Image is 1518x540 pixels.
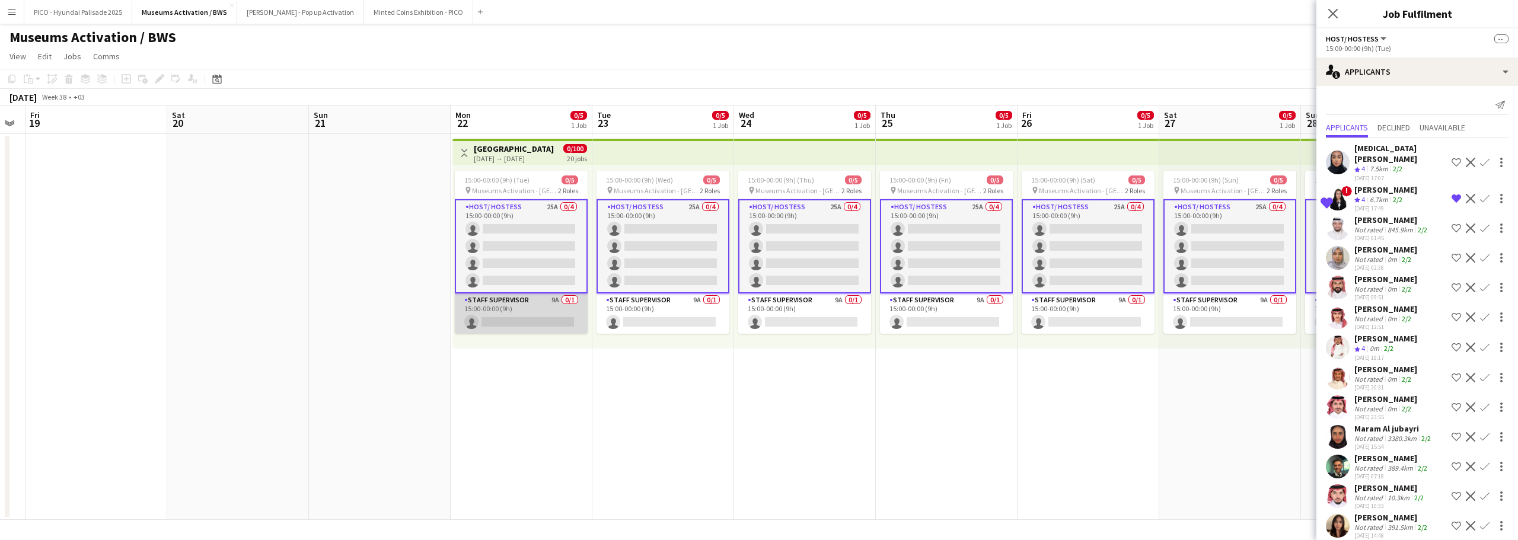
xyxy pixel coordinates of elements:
span: 2 Roles [1267,186,1287,195]
div: 845.9km [1385,225,1415,234]
span: Museums Activation - [GEOGRAPHIC_DATA] [897,186,983,195]
div: 0m [1385,285,1399,293]
div: Not rated [1354,285,1385,293]
div: 6.7km [1367,195,1391,205]
span: Museums Activation - [GEOGRAPHIC_DATA] [755,186,841,195]
app-skills-label: 2/2 [1402,255,1411,264]
span: Declined [1377,123,1410,132]
div: 15:00-00:00 (9h) (Thu)0/5 Museums Activation - [GEOGRAPHIC_DATA]2 RolesHost/ Hostess25A0/415:00-0... [738,171,871,334]
app-card-role: Staff Supervisor9A0/115:00-00:00 (9h) [738,293,871,334]
span: 21 [312,116,328,130]
app-skills-label: 2/2 [1393,164,1402,173]
span: 25 [879,116,895,130]
app-skills-label: 2/2 [1418,225,1427,234]
div: [DATE] 09:51 [1354,293,1417,301]
div: Not rated [1354,375,1385,384]
span: Thu [881,110,895,120]
div: 15:00-00:00 (9h) (Tue) [1326,44,1509,53]
app-job-card: 15:00-00:00 (9h) (Fri)0/5 Museums Activation - [GEOGRAPHIC_DATA]2 RolesHost/ Hostess25A0/415:00-0... [880,171,1013,334]
a: Edit [33,49,56,64]
span: 2 Roles [841,186,862,195]
span: Comms [93,51,120,62]
app-card-role: Staff Supervisor9A0/115:00-00:00 (9h) [455,293,588,334]
span: 15:00-00:00 (9h) (Mon) [1315,175,1382,184]
app-skills-label: 2/2 [1384,344,1393,353]
button: Museums Activation / BWS [132,1,237,24]
span: 20 [170,116,185,130]
span: 15:00-00:00 (9h) (Tue) [464,175,530,184]
span: Museums Activation - [GEOGRAPHIC_DATA] [1181,186,1267,195]
app-card-role: Staff Supervisor9A0/115:00-00:00 (9h) [880,293,1013,334]
app-card-role: Host/ Hostess25A0/415:00-00:00 (9h) [738,199,871,293]
div: [DATE] 20:31 [1354,384,1417,391]
app-skills-label: 2/2 [1393,195,1402,204]
div: [PERSON_NAME] [1354,453,1430,464]
a: Comms [88,49,125,64]
span: 4 [1361,164,1365,173]
span: Sun [314,110,328,120]
div: Not rated [1354,404,1385,413]
span: 15:00-00:00 (9h) (Fri) [889,175,951,184]
span: Edit [38,51,52,62]
div: Not rated [1354,493,1385,502]
div: 0m [1385,375,1399,384]
span: 19 [28,116,40,130]
div: Maram Al jubayri [1354,423,1433,434]
div: [DATE] 02:38 [1354,264,1417,271]
span: Jobs [63,51,81,62]
app-job-card: 15:00-00:00 (9h) (Sun)0/5 Museums Activation - [GEOGRAPHIC_DATA]2 RolesHost/ Hostess25A0/415:00-0... [1163,171,1296,334]
div: Not rated [1354,314,1385,323]
app-card-role: Host/ Hostess25A0/415:00-00:00 (9h) [1022,199,1155,293]
div: 1 Job [1138,121,1153,130]
div: 389.4km [1385,464,1415,472]
app-card-role: Host/ Hostess25A0/415:00-00:00 (9h) [1163,199,1296,293]
div: [PERSON_NAME] [1354,333,1417,344]
span: 0/5 [562,175,578,184]
span: 4 [1361,195,1365,204]
div: [DATE] 12:51 [1354,323,1417,331]
span: 28 [1304,116,1320,130]
div: 15:00-00:00 (9h) (Sat)0/5 Museums Activation - [GEOGRAPHIC_DATA]2 RolesHost/ Hostess25A0/415:00-0... [1022,171,1155,334]
div: Not rated [1354,255,1385,264]
span: 15:00-00:00 (9h) (Sat) [1031,175,1095,184]
h3: [GEOGRAPHIC_DATA] [474,143,554,154]
div: [PERSON_NAME] [1354,512,1430,523]
div: [DATE] 17:07 [1354,174,1447,182]
app-card-role: Staff Supervisor9A0/115:00-00:00 (9h) [597,293,729,334]
div: 0m [1385,255,1399,264]
app-skills-label: 2/2 [1421,434,1431,443]
div: [DATE] [9,91,37,103]
div: 1 Job [854,121,870,130]
a: Jobs [59,49,86,64]
span: 2 Roles [1125,186,1145,195]
div: [DATE] 23:55 [1354,413,1417,421]
span: 2 Roles [558,186,578,195]
span: 15:00-00:00 (9h) (Wed) [606,175,673,184]
div: [PERSON_NAME] [1354,364,1417,375]
button: Minted Coins Exhibition - PICO [364,1,473,24]
span: 2 Roles [983,186,1003,195]
span: Host/ Hostess [1326,34,1379,43]
div: [DATE] 19:17 [1354,354,1417,362]
span: 0/5 [1270,175,1287,184]
div: 1 Job [571,121,586,130]
span: 0/5 [845,175,862,184]
app-skills-label: 2/2 [1402,404,1411,413]
app-card-role: Staff Supervisor9A0/115:00-00:00 (9h) [1022,293,1155,334]
button: [PERSON_NAME] - Pop up Activation [237,1,364,24]
div: [PERSON_NAME] [1354,215,1430,225]
span: Fri [30,110,40,120]
span: 0/100 [563,144,587,153]
app-card-role: Host/ Hostess25A0/415:00-00:00 (9h) [597,199,729,293]
app-job-card: 15:00-00:00 (9h) (Wed)0/5 Museums Activation - [GEOGRAPHIC_DATA]2 RolesHost/ Hostess25A0/415:00-0... [597,171,729,334]
div: [PERSON_NAME] [1354,274,1417,285]
app-job-card: 15:00-00:00 (9h) (Mon)0/5 Museums Activation - [GEOGRAPHIC_DATA]2 RolesHost/ Hostess25A0/415:00-0... [1305,171,1438,334]
span: 26 [1020,116,1032,130]
span: Sun [1306,110,1320,120]
span: 23 [595,116,611,130]
span: 0/5 [1128,175,1145,184]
